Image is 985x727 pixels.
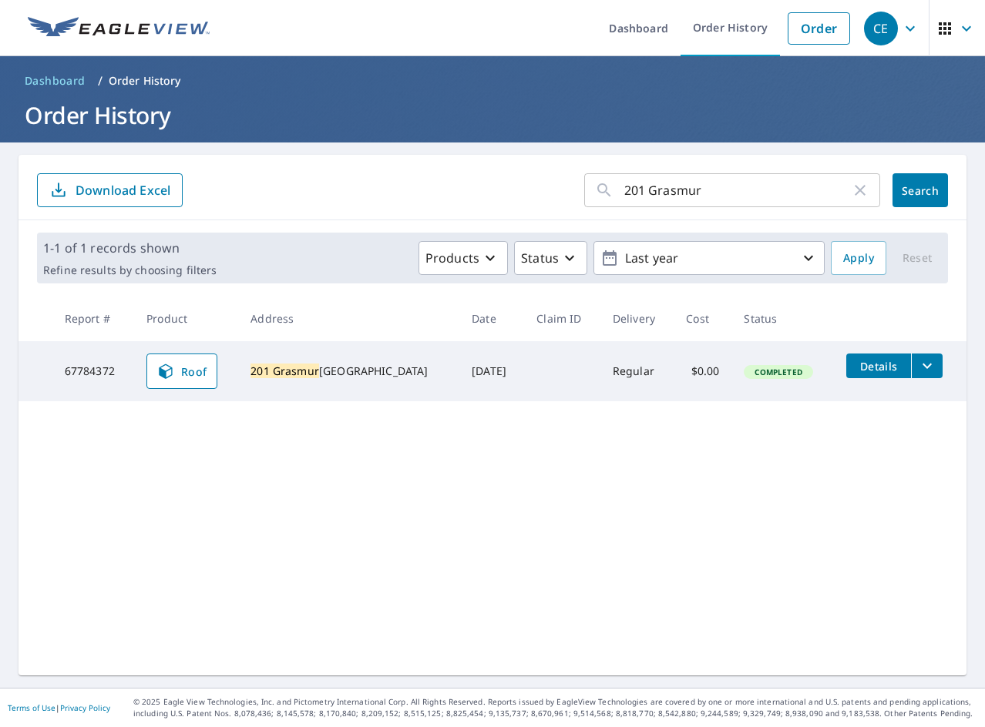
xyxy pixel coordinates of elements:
p: Download Excel [76,182,170,199]
div: CE [864,12,898,45]
th: Status [731,296,834,341]
span: Details [856,359,902,374]
span: Dashboard [25,73,86,89]
button: Status [514,241,587,275]
a: Dashboard [18,69,92,93]
div: [GEOGRAPHIC_DATA] [250,363,447,379]
td: $0.00 [674,341,731,401]
img: EV Logo [28,17,210,40]
mark: 201 Grasmur [250,363,319,378]
p: Products [425,249,479,267]
input: Address, Report #, Claim ID, etc. [624,169,851,212]
button: Products [419,241,508,275]
a: Terms of Use [8,702,55,713]
th: Product [134,296,238,341]
button: Last year [593,241,825,275]
nav: breadcrumb [18,69,967,93]
th: Date [459,296,524,341]
li: / [98,72,103,90]
td: 67784372 [52,341,134,401]
p: Refine results by choosing filters [43,263,217,277]
button: filesDropdownBtn-67784372 [911,353,943,378]
p: Last year [619,245,799,272]
p: 1-1 of 1 records shown [43,239,217,257]
a: Roof [146,353,217,389]
p: Order History [109,73,181,89]
td: Regular [600,341,674,401]
p: © 2025 Eagle View Technologies, Inc. and Pictometry International Corp. All Rights Reserved. Repo... [133,696,977,719]
th: Cost [674,296,731,341]
h1: Order History [18,99,967,131]
th: Delivery [600,296,674,341]
th: Report # [52,296,134,341]
button: Apply [831,241,886,275]
span: Roof [156,362,207,380]
button: Download Excel [37,173,183,207]
button: Search [893,173,948,207]
a: Order [788,12,850,45]
span: Completed [745,367,811,377]
th: Address [238,296,459,341]
button: detailsBtn-67784372 [846,353,911,378]
a: Privacy Policy [60,702,110,713]
p: | [8,703,110,712]
span: Apply [843,249,874,268]
td: [DATE] [459,341,524,401]
th: Claim ID [524,296,600,341]
span: Search [905,183,936,198]
p: Status [521,249,559,267]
